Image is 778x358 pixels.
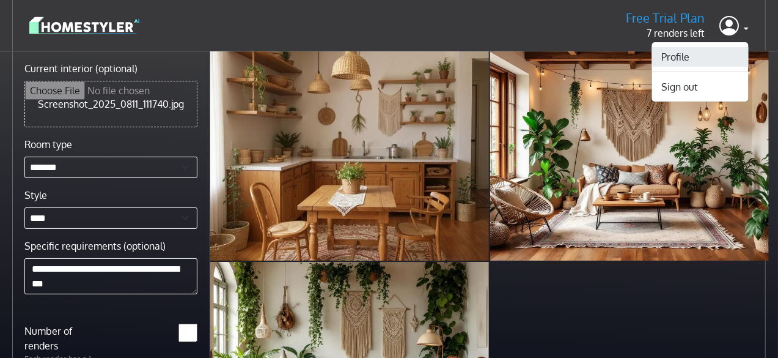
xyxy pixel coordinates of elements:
[24,239,166,253] label: Specific requirements (optional)
[310,78,389,90] p: less than a minute ago
[24,61,138,76] label: Current interior (optional)
[310,61,389,76] p: Boho kitchen
[17,324,111,353] label: Number of renders
[24,137,72,152] label: Room type
[312,289,386,300] p: 3 minutes ago
[592,61,666,76] p: Boho living room
[652,77,749,97] button: Sign out
[626,26,705,40] p: 7 renders left
[29,15,139,36] img: logo-3de290ba35641baa71223ecac5eacb59cb85b4c7fdf211dc9aaecaaee71ea2f8.svg
[24,188,47,203] label: Style
[592,78,666,90] p: 3 minutes ago
[652,47,749,67] a: Profile
[312,272,386,286] p: Boho living room
[626,10,705,26] h5: Free Trial Plan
